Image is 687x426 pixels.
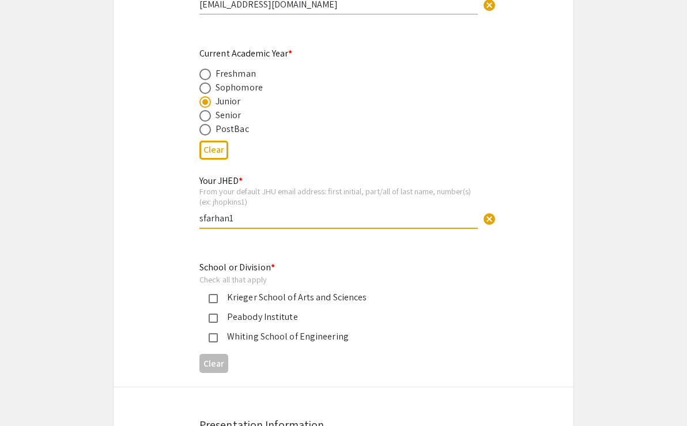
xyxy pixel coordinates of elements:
[216,95,241,108] div: Junior
[216,67,256,81] div: Freshman
[482,212,496,226] span: cancel
[478,206,501,229] button: Clear
[218,291,460,304] div: Krieger School of Arts and Sciences
[199,354,228,373] button: Clear
[199,141,228,160] button: Clear
[218,310,460,324] div: Peabody Institute
[216,122,249,136] div: PostBac
[216,108,241,122] div: Senior
[199,274,469,285] div: Check all that apply
[199,47,292,59] mat-label: Current Academic Year
[199,212,478,224] input: Type Here
[199,186,478,206] div: From your default JHU email address: first initial, part/all of last name, number(s) (ex: jhopkins1)
[216,81,263,95] div: Sophomore
[218,330,460,344] div: Whiting School of Engineering
[9,374,49,417] iframe: Chat
[199,175,243,187] mat-label: Your JHED
[199,261,275,273] mat-label: School or Division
